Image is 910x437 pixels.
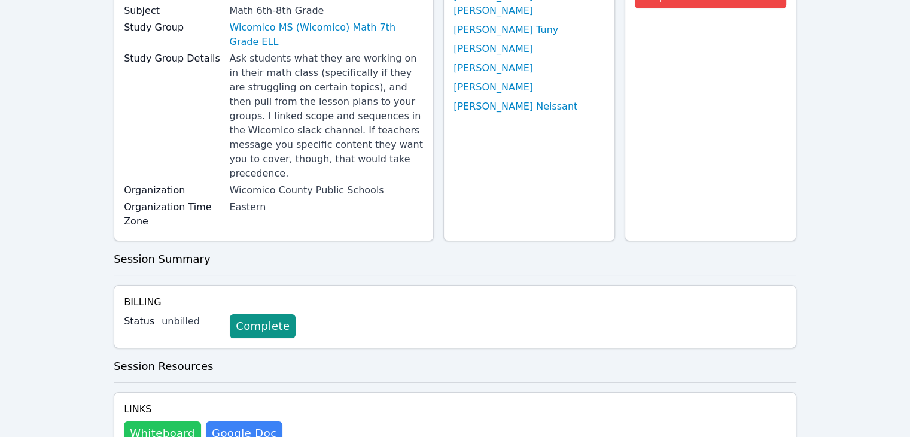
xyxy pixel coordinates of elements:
[124,314,154,329] label: Status
[124,183,222,198] label: Organization
[454,80,533,95] a: [PERSON_NAME]
[454,42,533,56] a: [PERSON_NAME]
[454,99,577,114] a: [PERSON_NAME] Neissant
[124,295,786,309] h4: Billing
[124,20,222,35] label: Study Group
[230,314,296,338] a: Complete
[124,4,222,18] label: Subject
[229,200,424,214] div: Eastern
[229,4,424,18] div: Math 6th-8th Grade
[454,23,558,37] a: [PERSON_NAME] Tuny
[114,358,796,375] h3: Session Resources
[114,251,796,268] h3: Session Summary
[124,51,222,66] label: Study Group Details
[454,61,533,75] a: [PERSON_NAME]
[229,183,424,198] div: Wicomico County Public Schools
[162,314,220,329] div: unbilled
[124,402,282,417] h4: Links
[229,51,424,181] div: Ask students what they are working on in their math class (specifically if they are struggling on...
[229,20,424,49] a: Wicomico MS (Wicomico) Math 7th Grade ELL
[124,200,222,229] label: Organization Time Zone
